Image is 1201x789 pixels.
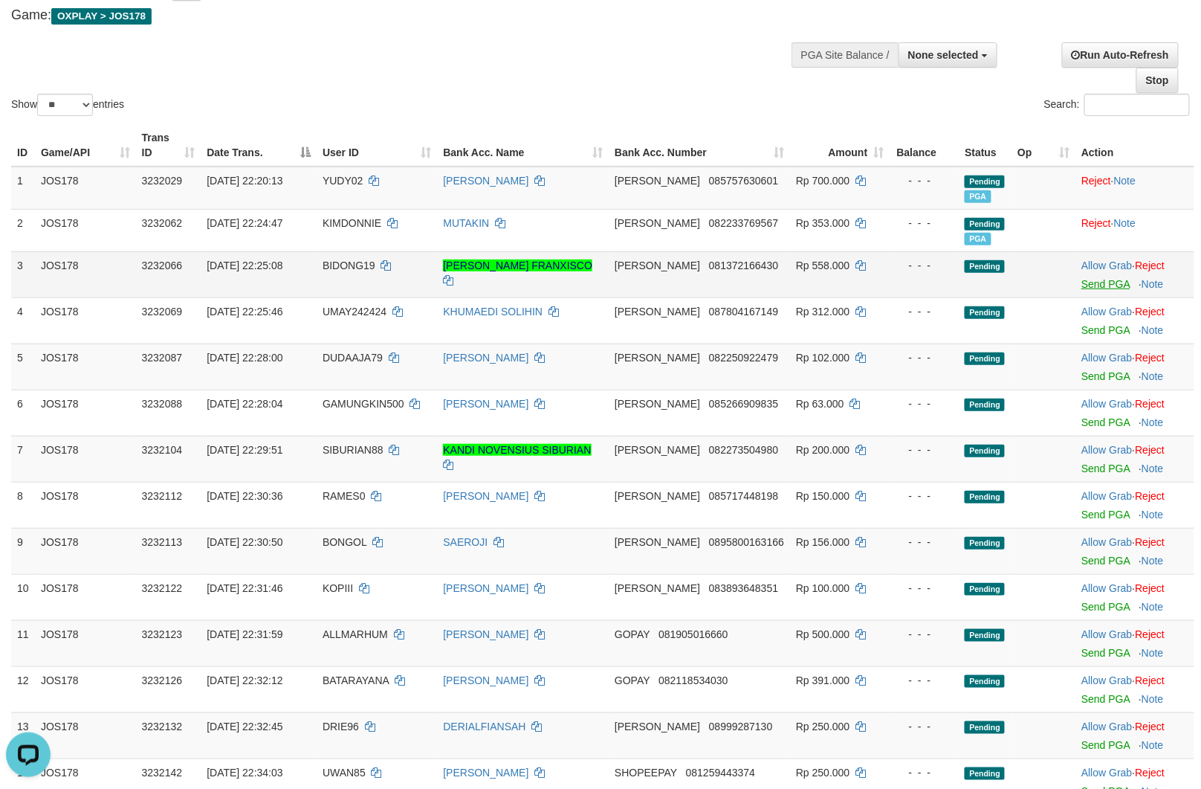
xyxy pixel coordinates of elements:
div: - - - [896,442,954,457]
span: [DATE] 22:31:59 [207,628,282,640]
span: Copy 081372166430 to clipboard [709,260,778,271]
span: [DATE] 22:29:51 [207,444,282,456]
a: Allow Grab [1081,582,1132,594]
a: Send PGA [1081,463,1130,474]
td: JOS178 [35,528,136,574]
h4: Game: [11,8,786,23]
span: [DATE] 22:32:12 [207,674,282,686]
span: Pending [965,629,1005,642]
a: Reject [1136,444,1165,456]
span: Rp 150.000 [796,490,849,502]
button: None selected [899,42,997,68]
span: Rp 250.000 [796,767,849,779]
a: Send PGA [1081,601,1130,613]
span: Rp 391.000 [796,674,849,686]
span: Rp 312.000 [796,306,849,318]
span: 3232132 [142,721,183,732]
div: - - - [896,396,954,411]
span: BONGOL [323,536,366,548]
span: GAMUNGKIN500 [323,398,404,410]
span: Copy 0895800163166 to clipboard [709,536,784,548]
a: Note [1142,739,1164,751]
span: · [1081,767,1135,779]
span: Copy 082233769567 to clipboard [709,217,778,229]
a: Send PGA [1081,647,1130,659]
span: [PERSON_NAME] [615,582,700,594]
a: Reject [1136,490,1165,502]
span: Rp 500.000 [796,628,849,640]
span: Pending [965,767,1005,780]
a: Reject [1136,398,1165,410]
span: Copy 083893648351 to clipboard [709,582,778,594]
a: [PERSON_NAME] [443,767,528,779]
span: · [1081,490,1135,502]
span: GOPAY [615,628,650,640]
td: 13 [11,712,35,759]
td: 10 [11,574,35,620]
th: Action [1075,124,1194,167]
a: Reject [1136,536,1165,548]
a: Reject [1136,582,1165,594]
span: 3232104 [142,444,183,456]
th: Date Trans.: activate to sort column descending [201,124,317,167]
span: [PERSON_NAME] [615,352,700,364]
td: · [1075,344,1194,390]
span: [DATE] 22:28:04 [207,398,282,410]
a: Reject [1081,175,1111,187]
span: Pending [965,399,1005,411]
span: PGA [965,233,991,245]
td: · [1075,574,1194,620]
span: Rp 102.000 [796,352,849,364]
span: · [1081,444,1135,456]
span: KOPIII [323,582,353,594]
span: Rp 156.000 [796,536,849,548]
td: JOS178 [35,620,136,666]
a: Note [1142,463,1164,474]
span: PGA [965,190,991,203]
th: Status [959,124,1011,167]
a: Note [1142,324,1164,336]
span: RAMES0 [323,490,366,502]
span: Copy 082118534030 to clipboard [658,674,728,686]
span: Rp 100.000 [796,582,849,594]
th: Op: activate to sort column ascending [1011,124,1075,167]
a: [PERSON_NAME] [443,175,528,187]
a: Allow Grab [1081,306,1132,318]
a: Allow Grab [1081,536,1132,548]
a: Stop [1136,68,1179,93]
td: · [1075,482,1194,528]
td: · [1075,297,1194,344]
span: Rp 353.000 [796,217,849,229]
span: 3232122 [142,582,183,594]
span: [DATE] 22:34:03 [207,767,282,779]
a: Allow Grab [1081,444,1132,456]
span: BIDONG19 [323,260,375,271]
span: Copy 081259443374 to clipboard [686,767,755,779]
div: - - - [896,627,954,642]
span: Rp 63.000 [796,398,844,410]
a: [PERSON_NAME] FRANXISCO [443,260,592,271]
span: BATARAYANA [323,674,389,686]
a: Send PGA [1081,509,1130,521]
span: YUDY02 [323,175,363,187]
span: Pending [965,675,1005,688]
div: - - - [896,535,954,550]
a: Allow Grab [1081,398,1132,410]
select: Showentries [37,94,93,116]
td: JOS178 [35,167,136,210]
span: Pending [965,175,1005,188]
a: Reject [1136,674,1165,686]
span: [PERSON_NAME] [615,721,700,732]
a: Allow Grab [1081,674,1132,686]
a: Note [1142,416,1164,428]
span: ALLMARHUM [323,628,388,640]
div: - - - [896,673,954,688]
span: DRIE96 [323,721,359,732]
a: KANDI NOVENSIUS SIBURIAN [443,444,591,456]
span: · [1081,260,1135,271]
span: Pending [965,260,1005,273]
a: Reject [1136,721,1165,732]
th: Bank Acc. Number: activate to sort column ascending [609,124,790,167]
a: Note [1142,693,1164,705]
div: - - - [896,258,954,273]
